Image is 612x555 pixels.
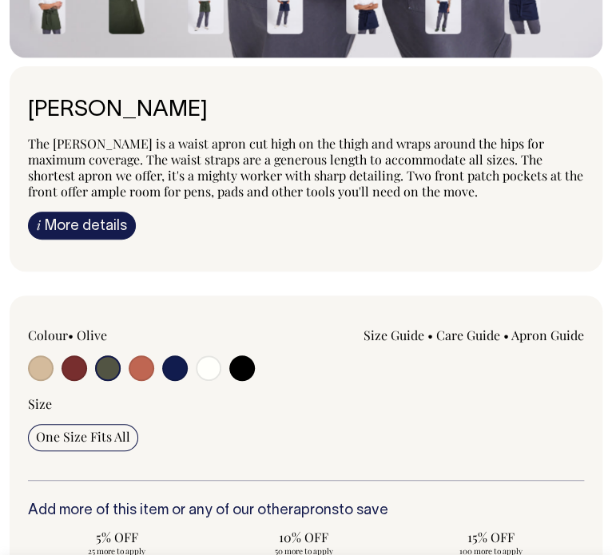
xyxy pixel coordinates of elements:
[410,529,571,545] span: 15% OFF
[28,327,250,343] div: Colour
[436,327,500,343] a: Care Guide
[68,327,74,343] span: •
[293,504,339,517] a: aprons
[36,429,130,445] span: One Size Fits All
[28,135,583,200] span: The [PERSON_NAME] is a waist apron cut high on the thigh and wraps around the hips for maximum co...
[427,327,433,343] span: •
[77,327,107,343] label: Olive
[28,396,584,412] div: Size
[28,212,136,240] a: iMore details
[28,98,584,123] h6: [PERSON_NAME]
[223,529,384,545] span: 10% OFF
[503,327,509,343] span: •
[37,216,41,233] span: i
[511,327,584,343] a: Apron Guide
[28,503,584,519] h6: Add more of this item or any of our other to save
[364,327,424,343] a: Size Guide
[28,424,138,451] input: One Size Fits All
[36,529,197,545] span: 5% OFF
